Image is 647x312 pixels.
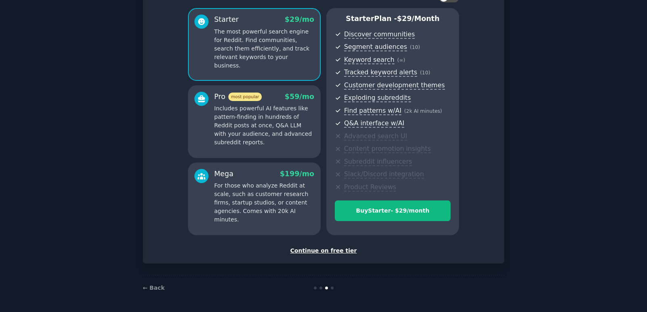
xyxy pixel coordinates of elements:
[344,119,404,128] span: Q&A interface w/AI
[397,57,405,63] span: ( ∞ )
[143,285,165,291] a: ← Back
[214,15,239,25] div: Starter
[335,14,451,24] p: Starter Plan -
[344,30,415,39] span: Discover communities
[344,158,412,166] span: Subreddit influencers
[410,44,420,50] span: ( 10 )
[344,81,445,90] span: Customer development themes
[285,93,314,101] span: $ 59 /mo
[344,94,411,102] span: Exploding subreddits
[214,104,314,147] p: Includes powerful AI features like pattern-finding in hundreds of Reddit posts at once, Q&A LLM w...
[335,200,451,221] button: BuyStarter- $29/month
[420,70,430,76] span: ( 10 )
[344,145,431,153] span: Content promotion insights
[344,68,417,77] span: Tracked keyword alerts
[214,181,314,224] p: For those who analyze Reddit at scale, such as customer research firms, startup studios, or conte...
[344,183,396,192] span: Product Reviews
[214,27,314,70] p: The most powerful search engine for Reddit. Find communities, search them efficiently, and track ...
[344,132,407,141] span: Advanced search UI
[214,169,234,179] div: Mega
[151,247,496,255] div: Continue on free tier
[335,207,450,215] div: Buy Starter - $ 29 /month
[285,15,314,23] span: $ 29 /mo
[344,107,401,115] span: Find patterns w/AI
[344,43,407,51] span: Segment audiences
[280,170,314,178] span: $ 199 /mo
[397,15,440,23] span: $ 29 /month
[214,92,262,102] div: Pro
[344,56,394,64] span: Keyword search
[344,170,424,179] span: Slack/Discord integration
[228,93,262,101] span: most popular
[404,108,442,114] span: ( 2k AI minutes )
